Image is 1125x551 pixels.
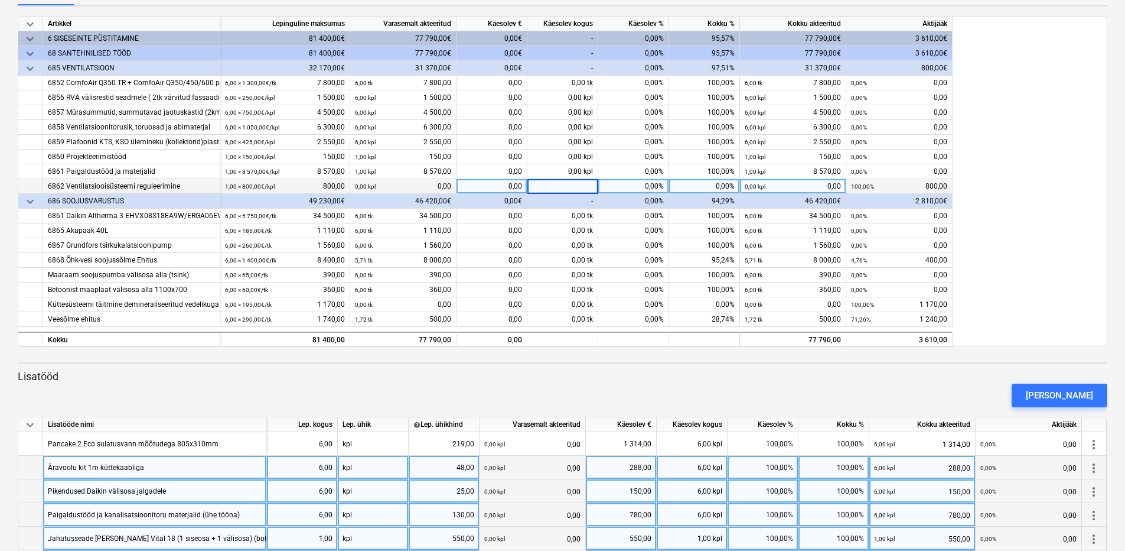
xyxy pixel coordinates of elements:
[267,417,338,432] div: Lep. kogus
[745,168,765,175] small: 1,00 kpl
[350,17,456,31] div: Varasemalt akteeritud
[851,109,867,116] small: 0,00%
[851,238,947,253] div: 0,00
[745,268,841,283] div: 390,00
[220,31,350,46] div: 81 400,00€
[23,32,37,46] span: keyboard_arrow_down
[745,253,841,268] div: 8 000,00
[350,46,456,61] div: 77 790,00€
[527,150,598,164] div: 0,00 kpl
[745,154,765,160] small: 1,00 kpl
[225,183,275,190] small: 1,00 × 800,00€ / kpl
[48,283,215,297] div: Betoonist maaplaat välisosa alla 1100x700
[48,253,215,268] div: 6868 Õhk-vesi soojussõlme Ehitus
[527,164,598,179] div: 0,00 kpl
[851,154,867,160] small: 0,00%
[851,95,867,101] small: 0,00%
[669,283,740,297] div: 100,00%
[598,209,669,223] div: 0,00%
[527,46,598,61] div: -
[1087,508,1101,523] span: more_vert
[851,164,947,179] div: 0,00
[851,213,867,219] small: 0,00%
[798,479,869,503] div: 100,00%
[225,150,345,164] div: 150,00
[225,213,276,219] small: 6,00 × 5 750,00€ / tk
[598,17,669,31] div: Käesolev %
[456,150,527,164] div: 0,00
[846,61,953,76] div: 800,00€
[48,164,215,179] div: 6861 Paigaldustööd ja materjalid
[598,150,669,164] div: 0,00%
[355,109,376,116] small: 6,00 kpl
[851,76,947,90] div: 0,00
[355,223,451,238] div: 1 110,00
[598,238,669,253] div: 0,00%
[745,287,762,293] small: 6,00 tk
[846,46,953,61] div: 3 610,00€
[456,31,527,46] div: 0,00€
[355,333,451,348] div: 77 790,00
[1026,388,1093,403] div: [PERSON_NAME]
[527,253,598,268] div: 0,00 tk
[745,283,841,297] div: 360,00
[48,46,215,61] div: 68 SANTEHNILISED TÖÖD
[745,109,765,116] small: 6,00 kpl
[355,90,451,105] div: 1 500,00
[338,479,409,503] div: kpl
[851,302,874,308] small: 100,00%
[527,135,598,150] div: 0,00 kpl
[456,283,527,297] div: 0,00
[225,283,345,297] div: 360,00
[657,432,728,456] div: 6,00 kpl
[225,228,272,234] small: 6,00 × 185,00€ / tk
[355,302,373,308] small: 0,00 tk
[669,17,740,31] div: Kokku %
[740,332,846,346] div: 77 790,00
[527,312,598,327] div: 0,00 tk
[745,242,762,249] small: 6,00 tk
[598,164,669,179] div: 0,00%
[851,228,867,234] small: 0,00%
[669,76,740,90] div: 100,00%
[225,124,279,131] small: 6,00 × 1 050,00€ / kpl
[798,432,869,456] div: 100,00%
[669,105,740,120] div: 100,00%
[355,135,451,150] div: 2 550,00
[456,105,527,120] div: 0,00
[456,46,527,61] div: 0,00€
[220,46,350,61] div: 81 400,00€
[355,105,451,120] div: 4 500,00
[657,479,728,503] div: 6,00 kpl
[586,417,657,432] div: Käesolev €
[456,238,527,253] div: 0,00
[355,179,451,194] div: 0,00
[355,253,451,268] div: 8 000,00
[745,209,841,223] div: 34 500,00
[846,17,953,31] div: Aktijääk
[598,179,669,194] div: 0,00%
[745,120,841,135] div: 6 300,00
[669,312,740,327] div: 28,74%
[355,316,373,323] small: 1,72 tk
[740,17,846,31] div: Kokku akteeritud
[225,105,345,120] div: 4 500,00
[355,168,376,175] small: 1,00 kpl
[338,456,409,479] div: kpl
[745,183,765,190] small: 0,00 kpl
[657,503,728,527] div: 6,00 kpl
[527,105,598,120] div: 0,00 kpl
[1087,532,1101,546] span: more_vert
[745,228,762,234] small: 6,00 tk
[669,164,740,179] div: 100,00%
[48,150,215,164] div: 6860 Projekteerimistööd
[745,124,765,131] small: 6,00 kpl
[527,90,598,105] div: 0,00 kpl
[355,287,373,293] small: 6,00 tk
[527,194,598,209] div: -
[456,268,527,283] div: 0,00
[851,168,867,175] small: 0,00%
[220,61,350,76] div: 32 170,00€
[851,135,947,150] div: 0,00
[225,109,275,116] small: 6,00 × 750,00€ / kpl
